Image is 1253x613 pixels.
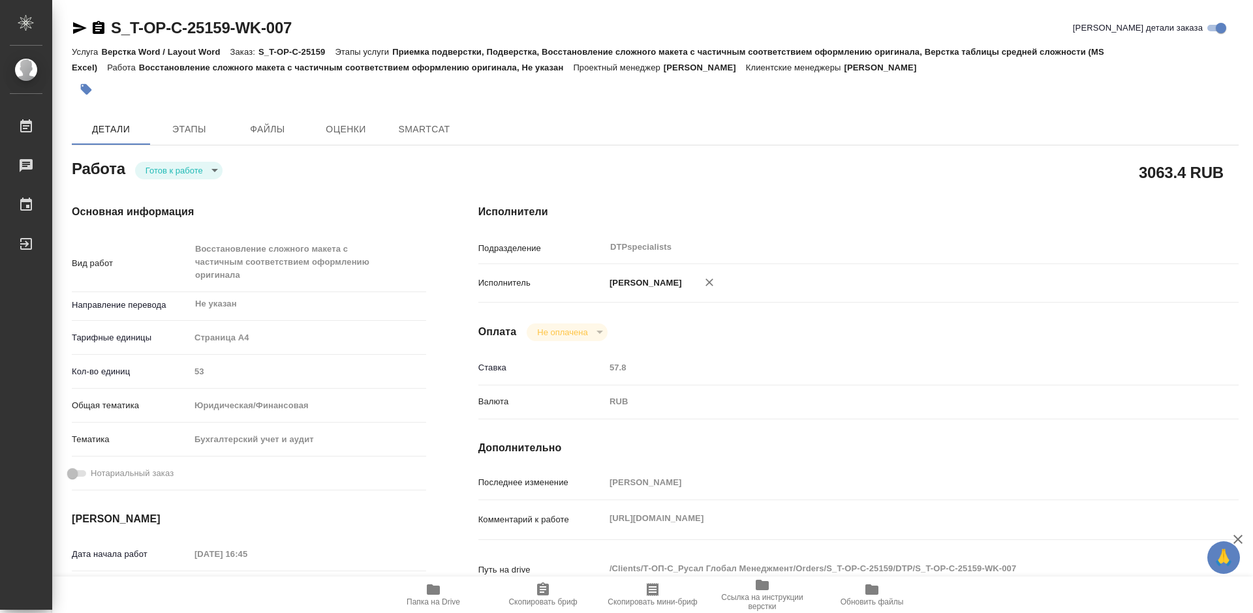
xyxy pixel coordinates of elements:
input: Пустое поле [190,362,426,381]
span: Ссылка на инструкции верстки [715,593,809,611]
p: Тематика [72,433,190,446]
button: Папка на Drive [379,576,488,613]
button: Не оплачена [533,327,591,338]
span: Скопировать мини-бриф [608,597,697,606]
span: Папка на Drive [407,597,460,606]
span: Скопировать бриф [508,597,577,606]
span: Обновить файлы [841,597,904,606]
span: 🙏 [1213,544,1235,571]
p: Общая тематика [72,399,190,412]
h4: Основная информация [72,204,426,220]
button: Скопировать мини-бриф [598,576,707,613]
p: Клиентские менеджеры [746,63,844,72]
p: Работа [107,63,139,72]
span: SmartCat [393,121,456,138]
button: Скопировать ссылку [91,20,106,36]
p: Подразделение [478,242,605,255]
p: Услуга [72,47,101,57]
button: Добавить тэг [72,75,101,104]
p: Тарифные единицы [72,331,190,344]
p: Проектный менеджер [573,63,663,72]
p: Восстановление сложного макета с частичным соответствием оформлению оригинала, Не указан [139,63,574,72]
div: Готов к работе [527,323,607,341]
a: S_T-OP-C-25159-WK-007 [111,19,292,37]
div: Страница А4 [190,327,426,349]
p: [PERSON_NAME] [664,63,746,72]
span: [PERSON_NAME] детали заказа [1073,22,1203,35]
h2: 3063.4 RUB [1139,161,1224,183]
p: [PERSON_NAME] [605,277,682,290]
p: Этапы услуги [335,47,392,57]
h4: Дополнительно [478,440,1239,456]
h4: Оплата [478,324,517,340]
div: Готов к работе [135,162,223,179]
h2: Работа [72,156,125,179]
p: Заказ: [230,47,258,57]
span: Оценки [315,121,377,138]
button: Скопировать бриф [488,576,598,613]
h4: Исполнители [478,204,1239,220]
p: Направление перевода [72,299,190,312]
button: Скопировать ссылку для ЯМессенджера [72,20,87,36]
span: Файлы [236,121,299,138]
button: Готов к работе [142,165,207,176]
button: 🙏 [1207,541,1240,574]
p: Приемка подверстки, Подверстка, Восстановление сложного макета с частичным соответствием оформлен... [72,47,1104,72]
div: RUB [605,391,1175,413]
p: Вид работ [72,257,190,270]
p: Комментарий к работе [478,513,605,526]
textarea: [URL][DOMAIN_NAME] [605,507,1175,530]
div: Юридическая/Финансовая [190,395,426,417]
textarea: /Clients/Т-ОП-С_Русал Глобал Менеджмент/Orders/S_T-OP-C-25159/DTP/S_T-OP-C-25159-WK-007 [605,558,1175,580]
input: Пустое поле [605,473,1175,492]
p: Последнее изменение [478,476,605,489]
button: Обновить файлы [817,576,927,613]
input: Пустое поле [190,545,304,563]
div: Бухгалтерский учет и аудит [190,428,426,451]
button: Ссылка на инструкции верстки [707,576,817,613]
span: Детали [80,121,142,138]
p: [PERSON_NAME] [844,63,926,72]
p: Путь на drive [478,563,605,576]
p: Верстка Word / Layout Word [101,47,230,57]
span: Этапы [158,121,221,138]
button: Удалить исполнителя [695,268,724,297]
p: S_T-OP-C-25159 [258,47,335,57]
input: Пустое поле [605,358,1175,377]
p: Исполнитель [478,277,605,290]
span: Нотариальный заказ [91,467,174,480]
p: Кол-во единиц [72,365,190,378]
h4: [PERSON_NAME] [72,511,426,527]
p: Дата начала работ [72,548,190,561]
p: Ставка [478,361,605,374]
p: Валюта [478,395,605,408]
